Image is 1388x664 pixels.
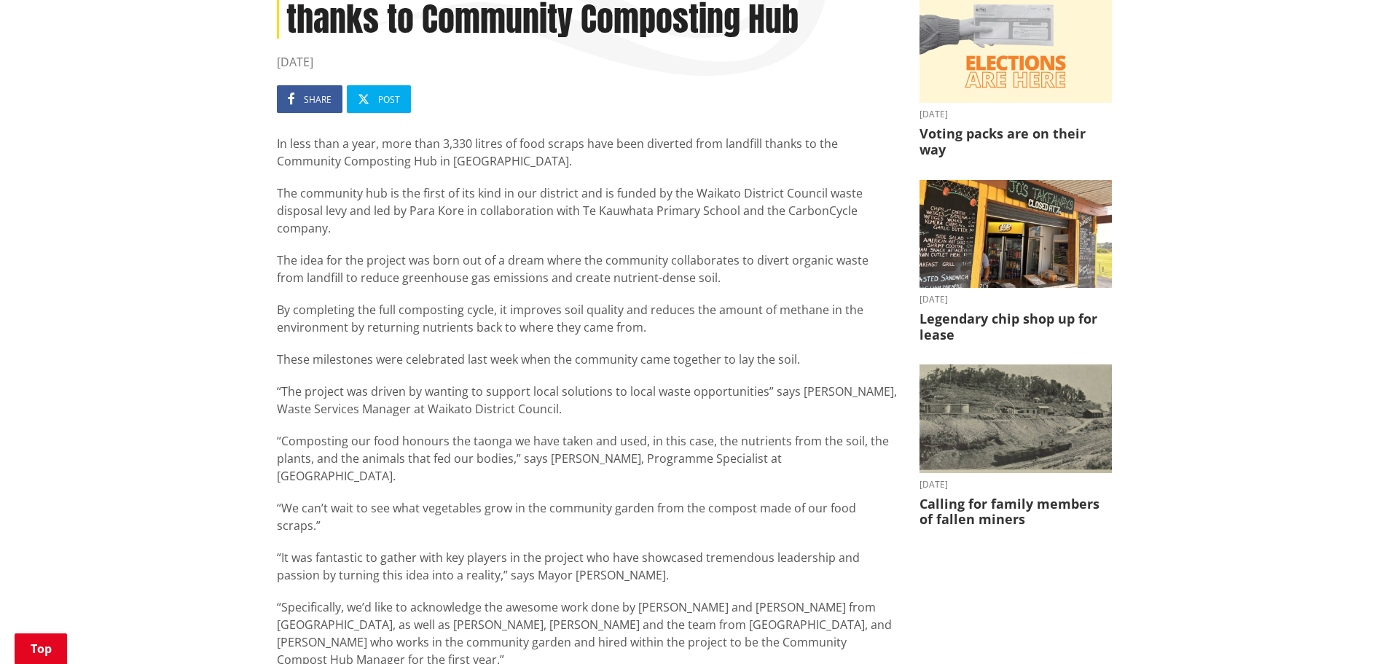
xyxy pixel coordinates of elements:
span: Post [378,93,400,106]
time: [DATE] [920,480,1112,489]
time: [DATE] [920,295,1112,304]
p: In less than a year, more than 3,330 litres of food scraps have been diverted from landfill thank... [277,135,898,170]
time: [DATE] [277,53,898,71]
h3: Legendary chip shop up for lease [920,311,1112,343]
p: “Composting our food honours the taonga we have taken and used, in this case, the nutrients from ... [277,432,898,485]
h3: Voting packs are on their way [920,126,1112,157]
a: A black-and-white historic photograph shows a hillside with trees, small buildings, and cylindric... [920,364,1112,528]
a: Post [347,85,411,113]
p: “It was fantastic to gather with key players in the project who have showcased tremendous leaders... [277,549,898,584]
p: The idea for the project was born out of a dream where the community collaborates to divert organ... [277,251,898,286]
span: Share [304,93,332,106]
time: [DATE] [920,110,1112,119]
a: Top [15,633,67,664]
iframe: Messenger Launcher [1321,603,1373,655]
a: Share [277,85,342,113]
img: Jo's takeaways, Papahua Reserve, Raglan [920,180,1112,289]
h3: Calling for family members of fallen miners [920,496,1112,528]
p: “We can’t wait to see what vegetables grow in the community garden from the compost made of our f... [277,499,898,534]
p: The community hub is the first of its kind in our district and is funded by the Waikato District ... [277,184,898,237]
p: “The project was driven by wanting to support local solutions to local waste opportunities” says ... [277,383,898,418]
img: Glen Afton Mine 1939 [920,364,1112,473]
p: By completing the full composting cycle, it improves soil quality and reduces the amount of metha... [277,301,898,336]
p: These milestones were celebrated last week when the community came together to lay the soil. [277,351,898,368]
a: Outdoor takeaway stand with chalkboard menus listing various foods, like burgers and chips. A fri... [920,180,1112,343]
